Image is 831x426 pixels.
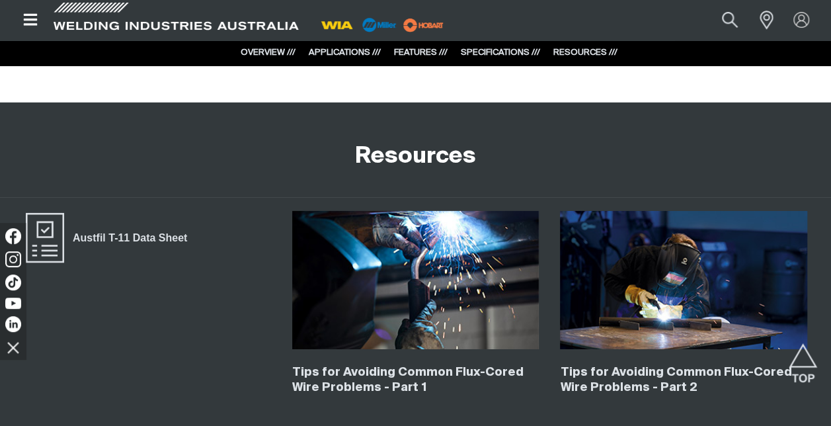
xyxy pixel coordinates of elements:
[399,15,448,35] img: miller
[399,20,448,30] a: miller
[707,5,752,35] button: Search products
[292,211,539,349] img: Tips for Avoiding Common Flux-Cored Wire Problems - Part 1
[788,343,818,373] button: Scroll to top
[241,48,296,57] a: OVERVIEW ///
[560,366,791,394] a: Tips for Avoiding Common Flux-Cored Wire Problems - Part 2
[691,5,752,35] input: Product name or item number...
[5,316,21,332] img: LinkedIn
[5,251,21,267] img: Instagram
[292,366,524,394] a: Tips for Avoiding Common Flux-Cored Wire Problems - Part 1
[64,230,196,247] span: Austfil T-11 Data Sheet
[24,211,196,264] a: Austfil T-11 Data Sheet
[5,228,21,244] img: Facebook
[5,275,21,290] img: TikTok
[5,298,21,309] img: YouTube
[355,142,476,171] h2: Resources
[2,336,24,359] img: hide socials
[309,48,381,57] a: APPLICATIONS ///
[553,48,617,57] a: RESOURCES ///
[560,211,807,349] img: Tips for Avoiding Common Flux-Cored Wire Problems - Part 2
[461,48,540,57] a: SPECIFICATIONS ///
[394,48,448,57] a: FEATURES ///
